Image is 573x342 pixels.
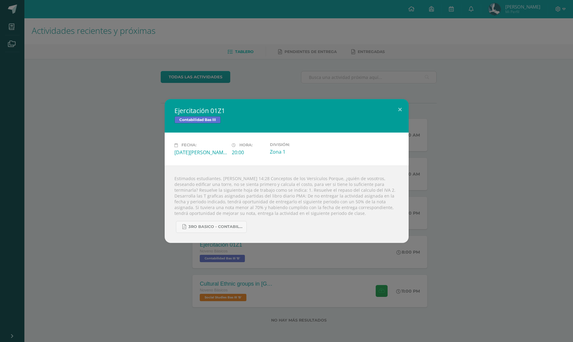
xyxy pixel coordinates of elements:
h2: Ejercitación 01Z1 [174,106,399,115]
span: Hora: [239,143,252,148]
label: División: [270,142,322,147]
button: Close (Esc) [391,99,409,120]
span: Contabilidad Bas III [174,116,221,123]
div: 20:00 [232,149,265,156]
a: 3ro basico - Contabilidad.pdf [176,221,247,233]
span: 3ro basico - Contabilidad.pdf [188,224,243,229]
div: Estimados estudiantes. [PERSON_NAME] 14:28 Conceptos de los Versículos Porque, ¿quién de vosotros... [165,166,409,243]
span: Fecha: [181,143,196,148]
div: Zona 1 [270,148,322,155]
div: [DATE][PERSON_NAME] [174,149,227,156]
